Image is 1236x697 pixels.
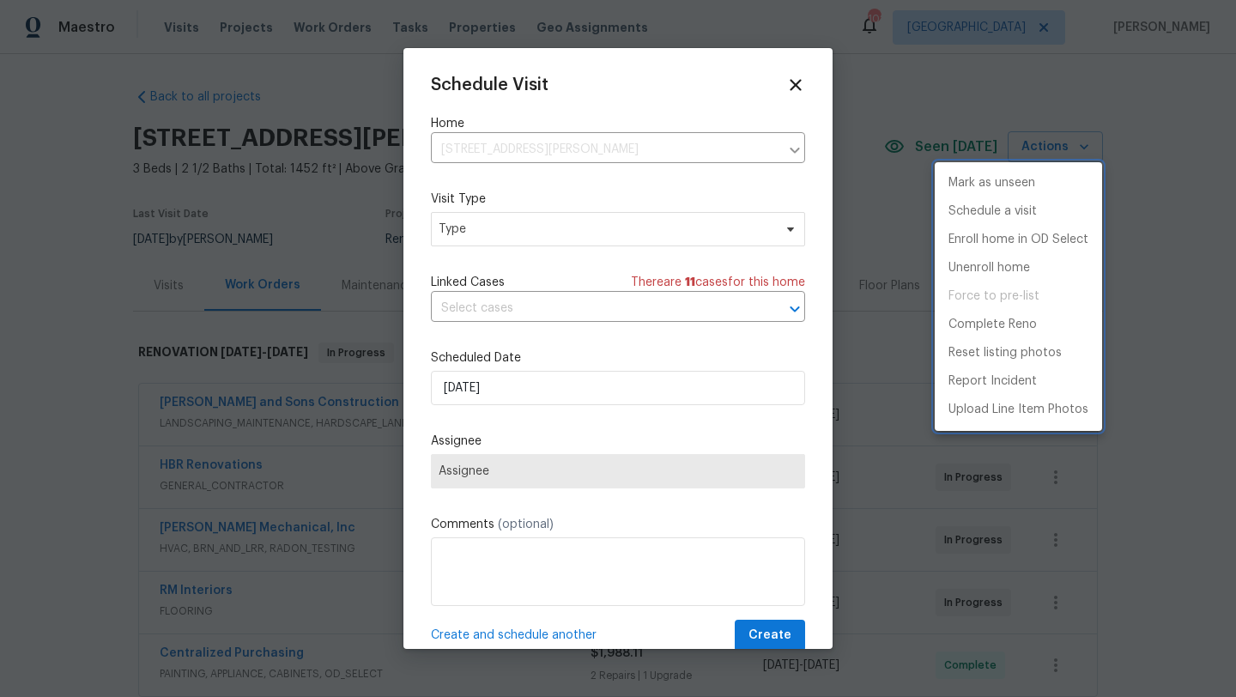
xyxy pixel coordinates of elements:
[948,373,1037,391] p: Report Incident
[948,316,1037,334] p: Complete Reno
[935,282,1102,311] span: Setup visit must be completed before moving home to pre-list
[948,203,1037,221] p: Schedule a visit
[948,174,1035,192] p: Mark as unseen
[948,231,1088,249] p: Enroll home in OD Select
[948,344,1062,362] p: Reset listing photos
[948,259,1030,277] p: Unenroll home
[948,401,1088,419] p: Upload Line Item Photos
